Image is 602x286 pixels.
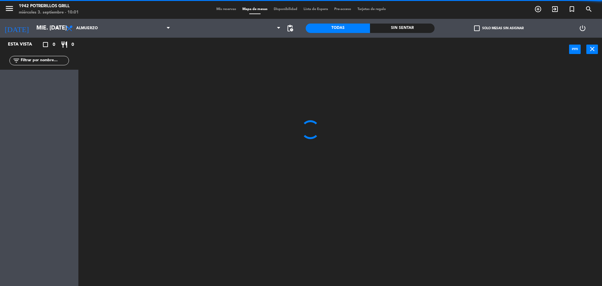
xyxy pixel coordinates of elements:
[568,5,576,13] i: turned_in_not
[19,3,79,9] div: 1942 Potrerillos Grill
[5,4,14,13] i: menu
[354,8,389,11] span: Tarjetas de regalo
[76,26,98,30] span: Almuerzo
[474,25,480,31] span: check_box_outline_blank
[551,5,559,13] i: exit_to_app
[370,24,434,33] div: Sin sentar
[534,5,542,13] i: add_circle_outline
[585,5,593,13] i: search
[54,24,61,32] i: arrow_drop_down
[53,41,55,48] span: 0
[331,8,354,11] span: Pre-acceso
[5,4,14,15] button: menu
[306,24,370,33] div: Todas
[571,45,579,53] i: power_input
[300,8,331,11] span: Lista de Espera
[579,24,586,32] i: power_settings_new
[239,8,271,11] span: Mapa de mesas
[3,41,45,48] div: Esta vista
[213,8,239,11] span: Mis reservas
[271,8,300,11] span: Disponibilidad
[474,25,524,31] label: Solo mesas sin asignar
[20,57,69,64] input: Filtrar por nombre...
[286,24,294,32] span: pending_actions
[586,45,598,54] button: close
[569,45,581,54] button: power_input
[42,41,49,48] i: crop_square
[589,45,596,53] i: close
[71,41,74,48] span: 0
[61,41,68,48] i: restaurant
[19,9,79,16] div: miércoles 3. septiembre - 10:01
[13,57,20,64] i: filter_list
